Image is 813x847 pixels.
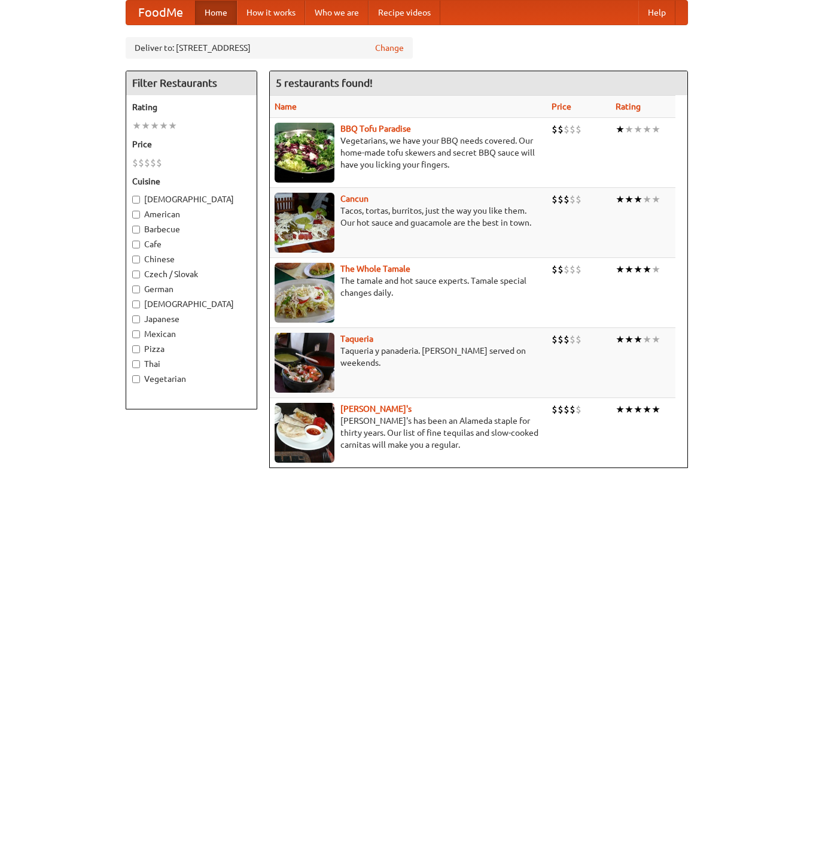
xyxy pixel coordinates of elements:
li: ★ [625,263,634,276]
li: ★ [651,333,660,346]
li: $ [150,156,156,169]
img: taqueria.jpg [275,333,334,393]
label: [DEMOGRAPHIC_DATA] [132,298,251,310]
label: Chinese [132,253,251,265]
input: Czech / Slovak [132,271,140,278]
a: Name [275,102,297,111]
li: $ [576,403,581,416]
li: ★ [634,193,643,206]
h4: Filter Restaurants [126,71,257,95]
a: Home [195,1,237,25]
li: ★ [643,123,651,136]
li: ★ [634,403,643,416]
label: Mexican [132,328,251,340]
img: tofuparadise.jpg [275,123,334,183]
a: Taqueria [340,334,373,344]
ng-pluralize: 5 restaurants found! [276,77,373,89]
label: Vegetarian [132,373,251,385]
li: $ [144,156,150,169]
label: Thai [132,358,251,370]
input: Chinese [132,256,140,263]
li: ★ [634,123,643,136]
a: BBQ Tofu Paradise [340,124,411,133]
a: Change [375,42,404,54]
li: $ [564,123,570,136]
a: Recipe videos [369,1,440,25]
li: ★ [643,193,651,206]
li: ★ [643,333,651,346]
input: Mexican [132,330,140,338]
li: $ [570,123,576,136]
li: $ [576,263,581,276]
input: Japanese [132,315,140,323]
li: $ [552,403,558,416]
li: $ [552,193,558,206]
a: Help [638,1,675,25]
li: ★ [616,193,625,206]
li: ★ [625,193,634,206]
label: [DEMOGRAPHIC_DATA] [132,193,251,205]
p: [PERSON_NAME]'s has been an Alameda staple for thirty years. Our list of fine tequilas and slow-c... [275,415,542,451]
li: $ [570,403,576,416]
li: ★ [634,263,643,276]
li: ★ [141,119,150,132]
input: Pizza [132,345,140,353]
li: ★ [625,333,634,346]
li: ★ [625,403,634,416]
li: $ [138,156,144,169]
li: $ [570,193,576,206]
label: Czech / Slovak [132,268,251,280]
li: $ [132,156,138,169]
b: [PERSON_NAME]'s [340,404,412,414]
li: $ [576,193,581,206]
li: ★ [643,403,651,416]
label: Cafe [132,238,251,250]
li: $ [558,123,564,136]
li: ★ [651,263,660,276]
li: $ [558,193,564,206]
h5: Price [132,138,251,150]
li: $ [570,263,576,276]
li: ★ [616,263,625,276]
p: Vegetarians, we have your BBQ needs covered. Our home-made tofu skewers and secret BBQ sauce will... [275,135,542,171]
li: ★ [132,119,141,132]
input: Vegetarian [132,375,140,383]
li: $ [564,263,570,276]
input: [DEMOGRAPHIC_DATA] [132,196,140,204]
label: Pizza [132,343,251,355]
label: American [132,208,251,220]
p: Tacos, tortas, burritos, just the way you like them. Our hot sauce and guacamole are the best in ... [275,205,542,229]
li: ★ [616,123,625,136]
li: $ [558,403,564,416]
p: Taqueria y panaderia. [PERSON_NAME] served on weekends. [275,345,542,369]
li: $ [558,263,564,276]
li: ★ [651,403,660,416]
li: $ [564,333,570,346]
li: ★ [651,193,660,206]
a: The Whole Tamale [340,264,410,274]
a: How it works [237,1,305,25]
li: $ [564,403,570,416]
label: Japanese [132,313,251,325]
a: Price [552,102,571,111]
img: pedros.jpg [275,403,334,463]
input: Thai [132,360,140,368]
li: ★ [159,119,168,132]
li: $ [576,333,581,346]
li: ★ [616,333,625,346]
img: cancun.jpg [275,193,334,253]
input: [DEMOGRAPHIC_DATA] [132,300,140,308]
li: ★ [651,123,660,136]
li: ★ [150,119,159,132]
li: $ [552,123,558,136]
li: $ [552,263,558,276]
li: $ [564,193,570,206]
a: Cancun [340,194,369,204]
p: The tamale and hot sauce experts. Tamale special changes daily. [275,275,542,299]
li: ★ [625,123,634,136]
li: $ [576,123,581,136]
a: Rating [616,102,641,111]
